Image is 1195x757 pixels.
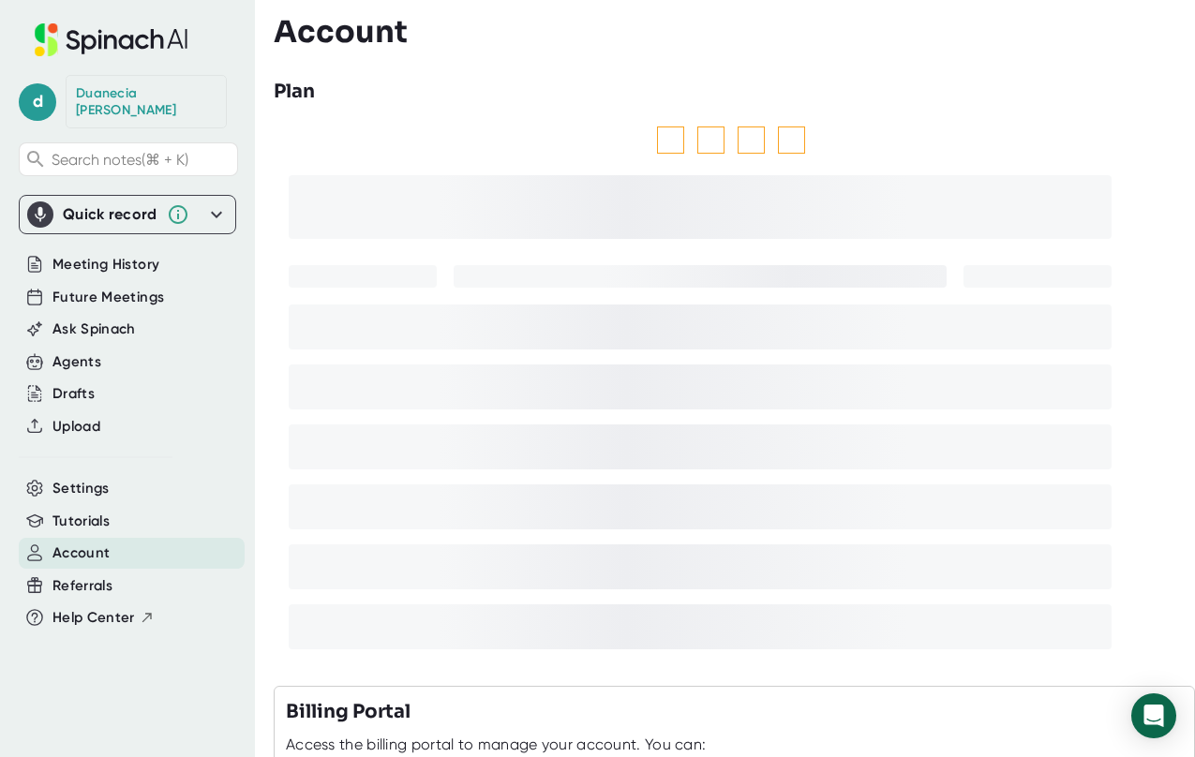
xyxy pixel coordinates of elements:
button: Drafts [52,383,95,405]
div: Duanecia Clark [76,85,217,118]
div: Access the billing portal to manage your account. You can: [286,735,706,754]
h3: Account [274,14,408,50]
button: Referrals [52,575,112,597]
h3: Billing Portal [286,698,411,726]
button: Upload [52,416,100,438]
div: Quick record [63,205,157,224]
span: Help Center [52,607,135,629]
span: Search notes (⌘ + K) [52,151,188,169]
button: Future Meetings [52,287,164,308]
button: Agents [52,351,101,373]
div: Open Intercom Messenger [1131,693,1176,738]
button: Account [52,542,110,564]
button: Tutorials [52,511,110,532]
button: Ask Spinach [52,319,136,340]
span: d [19,83,56,121]
button: Meeting History [52,254,159,275]
div: Quick record [27,196,228,233]
h3: Plan [274,78,315,106]
button: Help Center [52,607,155,629]
button: Settings [52,478,110,499]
